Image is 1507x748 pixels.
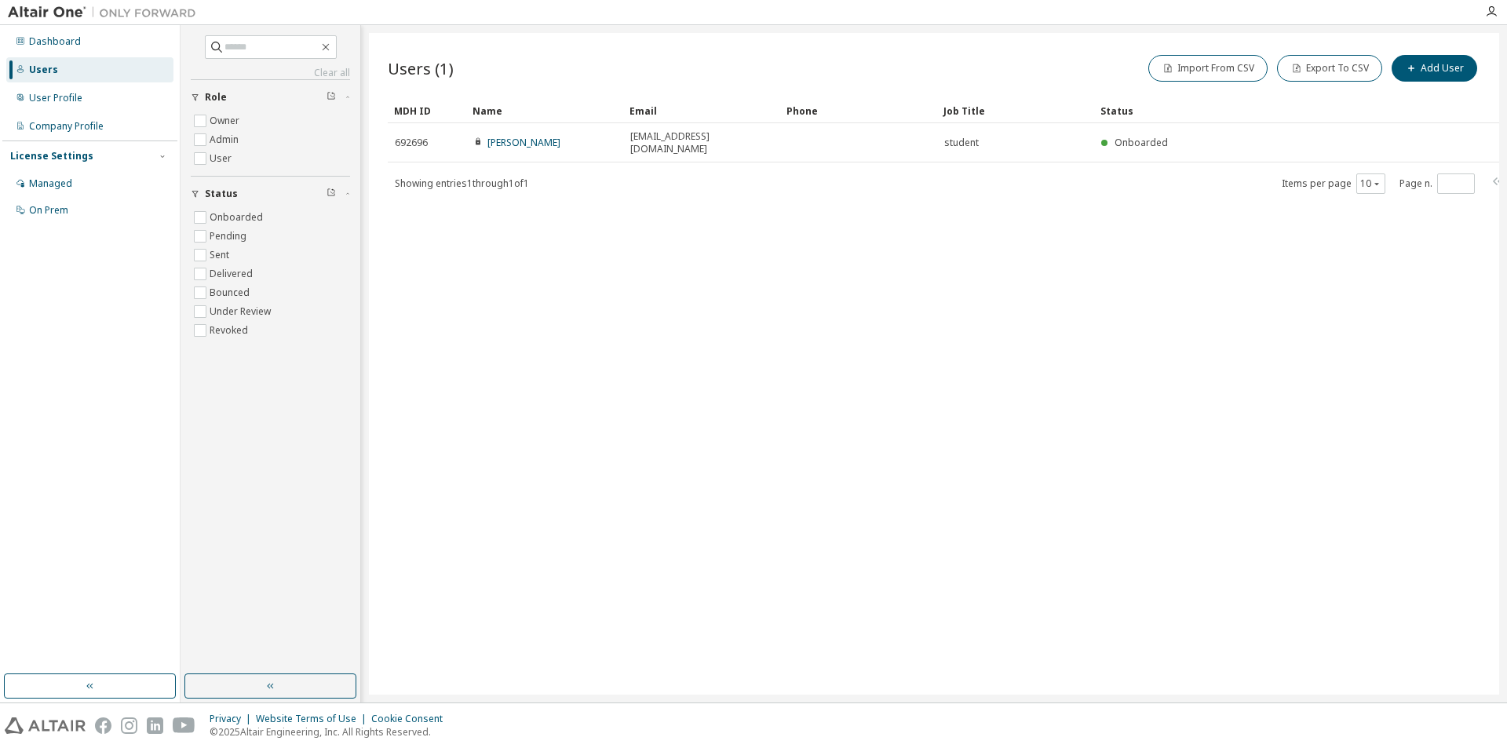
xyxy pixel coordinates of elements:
[29,35,81,48] div: Dashboard
[5,717,86,734] img: altair_logo.svg
[943,98,1088,123] div: Job Title
[210,713,256,725] div: Privacy
[210,265,256,283] label: Delivered
[210,302,274,321] label: Under Review
[371,713,452,725] div: Cookie Consent
[395,137,428,149] span: 692696
[29,120,104,133] div: Company Profile
[29,92,82,104] div: User Profile
[1148,55,1268,82] button: Import From CSV
[629,98,774,123] div: Email
[394,98,460,123] div: MDH ID
[327,91,336,104] span: Clear filter
[786,98,931,123] div: Phone
[388,57,454,79] span: Users (1)
[944,137,979,149] span: student
[95,717,111,734] img: facebook.svg
[29,177,72,190] div: Managed
[1399,173,1475,194] span: Page n.
[147,717,163,734] img: linkedin.svg
[210,321,251,340] label: Revoked
[210,246,232,265] label: Sent
[210,130,242,149] label: Admin
[191,177,350,211] button: Status
[210,149,235,168] label: User
[210,725,452,739] p: © 2025 Altair Engineering, Inc. All Rights Reserved.
[1277,55,1382,82] button: Export To CSV
[205,91,227,104] span: Role
[210,208,266,227] label: Onboarded
[1392,55,1477,82] button: Add User
[210,227,250,246] label: Pending
[210,111,243,130] label: Owner
[630,130,773,155] span: [EMAIL_ADDRESS][DOMAIN_NAME]
[327,188,336,200] span: Clear filter
[1282,173,1385,194] span: Items per page
[29,64,58,76] div: Users
[173,717,195,734] img: youtube.svg
[10,150,93,162] div: License Settings
[487,136,560,149] a: [PERSON_NAME]
[1115,136,1168,149] span: Onboarded
[8,5,204,20] img: Altair One
[121,717,137,734] img: instagram.svg
[210,283,253,302] label: Bounced
[395,177,529,190] span: Showing entries 1 through 1 of 1
[256,713,371,725] div: Website Terms of Use
[1360,177,1381,190] button: 10
[191,80,350,115] button: Role
[473,98,617,123] div: Name
[205,188,238,200] span: Status
[191,67,350,79] a: Clear all
[29,204,68,217] div: On Prem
